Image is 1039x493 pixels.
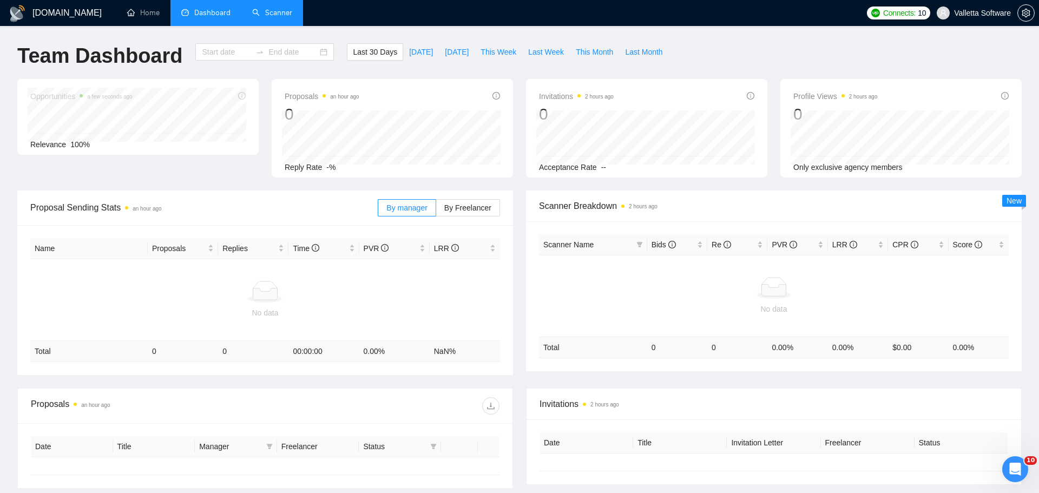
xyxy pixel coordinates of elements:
[883,7,916,19] span: Connects:
[1017,4,1035,22] button: setting
[285,90,359,103] span: Proposals
[633,432,727,453] th: Title
[668,241,676,248] span: info-circle
[539,337,647,358] td: Total
[363,441,426,452] span: Status
[347,43,403,61] button: Last 30 Days
[293,244,319,253] span: Time
[194,8,231,17] span: Dashboard
[1018,9,1034,17] span: setting
[570,43,619,61] button: This Month
[451,244,459,252] span: info-circle
[540,432,633,453] th: Date
[428,438,439,455] span: filter
[772,240,797,249] span: PVR
[35,307,496,319] div: No data
[793,163,903,172] span: Only exclusive agency members
[483,402,499,410] span: download
[1017,9,1035,17] a: setting
[9,5,26,22] img: logo
[585,94,614,100] time: 2 hours ago
[939,9,947,17] span: user
[439,43,475,61] button: [DATE]
[30,140,66,149] span: Relevance
[255,48,264,56] span: to
[113,436,195,457] th: Title
[601,163,606,172] span: --
[181,9,189,16] span: dashboard
[17,43,182,69] h1: Team Dashboard
[81,402,110,408] time: an hour ago
[30,201,378,214] span: Proposal Sending Stats
[364,244,389,253] span: PVR
[793,104,878,124] div: 0
[634,236,645,253] span: filter
[590,402,619,407] time: 2 hours ago
[625,46,662,58] span: Last Month
[915,432,1008,453] th: Status
[30,238,148,259] th: Name
[444,203,491,212] span: By Freelancer
[482,397,499,415] button: download
[949,337,1009,358] td: 0.00 %
[629,203,657,209] time: 2 hours ago
[434,244,459,253] span: LRR
[793,90,878,103] span: Profile Views
[975,241,982,248] span: info-circle
[386,203,427,212] span: By manager
[133,206,161,212] time: an hour ago
[255,48,264,56] span: swap-right
[790,241,797,248] span: info-circle
[31,436,113,457] th: Date
[430,341,500,362] td: NaN %
[1024,456,1037,465] span: 10
[266,443,273,450] span: filter
[381,244,389,252] span: info-circle
[481,46,516,58] span: This Week
[326,163,336,172] span: -%
[724,241,731,248] span: info-circle
[30,341,148,362] td: Total
[576,46,613,58] span: This Month
[647,337,707,358] td: 0
[264,438,275,455] span: filter
[359,341,430,362] td: 0.00 %
[330,94,359,100] time: an hour ago
[127,8,160,17] a: homeHome
[288,341,359,362] td: 00:00:00
[747,92,754,100] span: info-circle
[1001,92,1009,100] span: info-circle
[543,240,594,249] span: Scanner Name
[70,140,90,149] span: 100%
[892,240,918,249] span: CPR
[152,242,206,254] span: Proposals
[543,303,1004,315] div: No data
[218,238,288,259] th: Replies
[202,46,251,58] input: Start date
[539,104,614,124] div: 0
[148,341,218,362] td: 0
[31,397,265,415] div: Proposals
[832,240,857,249] span: LRR
[430,443,437,450] span: filter
[539,90,614,103] span: Invitations
[268,46,318,58] input: End date
[445,46,469,58] span: [DATE]
[148,238,218,259] th: Proposals
[918,7,926,19] span: 10
[353,46,397,58] span: Last 30 Days
[849,94,878,100] time: 2 hours ago
[539,199,1009,213] span: Scanner Breakdown
[285,163,322,172] span: Reply Rate
[871,9,880,17] img: upwork-logo.png
[539,163,597,172] span: Acceptance Rate
[277,436,359,457] th: Freelancer
[522,43,570,61] button: Last Week
[195,436,277,457] th: Manager
[528,46,564,58] span: Last Week
[767,337,827,358] td: 0.00 %
[619,43,668,61] button: Last Month
[312,244,319,252] span: info-circle
[199,441,262,452] span: Manager
[636,241,643,248] span: filter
